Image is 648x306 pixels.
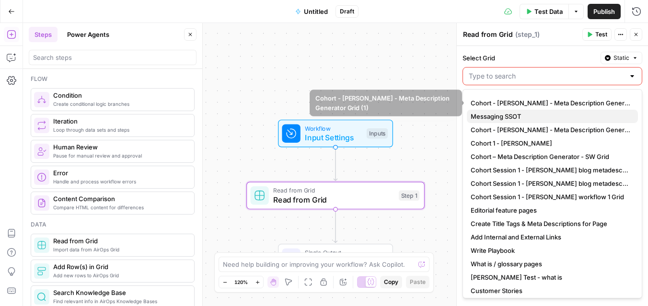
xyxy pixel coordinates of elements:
[61,27,115,42] button: Power Agents
[289,4,334,19] button: Untitled
[520,4,568,19] button: Test Data
[53,262,186,272] span: Add Row(s) in Grid
[53,236,186,246] span: Read from Grid
[588,4,621,19] button: Publish
[471,259,630,269] span: What is / glossary pages
[471,152,630,161] span: Cohort – Meta Description Generator - SW Grid
[246,182,425,210] div: Read from GridRead from GridStep 1
[471,246,630,255] span: Write Playbook
[53,91,186,100] span: Condition
[380,276,402,288] button: Copy
[384,278,398,286] span: Copy
[53,204,186,211] span: Compare HTML content for differences
[334,147,337,181] g: Edge from start to step_1
[601,52,642,64] button: Static
[340,7,354,16] span: Draft
[471,286,630,295] span: Customer Stories
[31,220,195,229] div: Data
[31,75,195,83] div: Flow
[471,138,630,148] span: Cohort 1 - [PERSON_NAME]
[53,152,186,159] span: Pause for manual review and approval
[613,54,629,62] span: Static
[471,205,630,215] span: Editorial feature pages
[29,27,58,42] button: Steps
[471,219,630,228] span: Create Title Tags & Meta Descriptions for Page
[246,120,425,147] div: WorkflowInput SettingsInputs
[515,30,540,39] span: ( step_1 )
[53,297,186,305] span: Find relevant info in AirOps Knowledge Bases
[53,288,186,297] span: Search Knowledge Base
[471,98,630,108] span: Cohort - [PERSON_NAME] - Meta Description Generator Grid (1)
[53,126,186,134] span: Loop through data sets and steps
[399,191,419,201] div: Step 1
[53,100,186,108] span: Create conditional logic branches
[305,124,362,133] span: Workflow
[53,142,186,152] span: Human Review
[53,272,186,279] span: Add new rows to AirOps Grid
[471,125,630,135] span: Cohort - [PERSON_NAME] - Meta Description Generator Grid
[53,116,186,126] span: Iteration
[593,7,615,16] span: Publish
[53,194,186,204] span: Content Comparison
[246,244,425,272] div: Single OutputOutputEnd
[469,71,625,81] input: Type to search
[471,179,630,188] span: Cohort Session 1 - [PERSON_NAME] blog metadescription Grid
[304,7,328,16] span: Untitled
[53,168,186,178] span: Error
[305,132,362,143] span: Input Settings
[334,209,337,243] g: Edge from step_1 to end
[406,276,429,288] button: Paste
[463,89,642,98] div: Grid is required
[410,278,426,286] span: Paste
[534,7,563,16] span: Test Data
[463,53,597,63] label: Select Grid
[273,186,394,195] span: Read from Grid
[273,194,394,205] span: Read from Grid
[471,165,630,175] span: Cohort Session 1 - [PERSON_NAME] blog metadescription Grid (1)
[305,248,368,257] span: Single Output
[53,178,186,185] span: Handle and process workflow errors
[595,30,607,39] span: Test
[367,128,388,139] div: Inputs
[471,112,630,121] span: Messaging SSOT
[463,30,513,39] textarea: Read from Grid
[582,28,612,41] button: Test
[471,272,630,282] span: [PERSON_NAME] Test - what is
[234,278,248,286] span: 120%
[37,198,46,208] img: vrinnnclop0vshvmafd7ip1g7ohf
[33,53,192,62] input: Search steps
[53,246,186,253] span: Import data from AirOps Grid
[471,232,630,242] span: Add Internal and External Links
[471,192,630,202] span: Cohort Session 1 - [PERSON_NAME] workflow 1 Grid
